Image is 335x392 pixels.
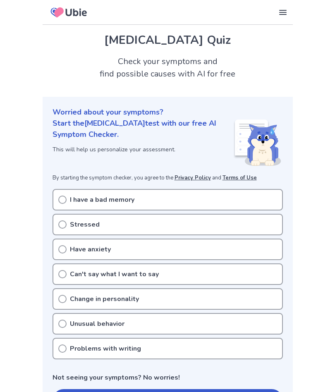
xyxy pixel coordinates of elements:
p: Change in personality [70,294,139,304]
p: By starting the symptom checker, you agree to the and [53,174,283,182]
p: Stressed [70,220,100,229]
p: This will help us personalize your assessment. [53,145,233,154]
p: I have a bad memory [70,195,134,205]
p: Start the [MEDICAL_DATA] test with our free AI Symptom Checker. [53,118,233,140]
a: Terms of Use [223,174,257,182]
p: Have anxiety [70,244,111,254]
a: Privacy Policy [175,174,211,182]
img: Shiba [233,120,281,166]
p: Can't say what I want to say [70,269,159,279]
p: Worried about your symptoms? [53,107,283,118]
p: Unusual behavior [70,319,124,329]
p: Problems with writing [70,344,141,354]
p: Not seeing your symptoms? No worries! [53,373,283,382]
h1: [MEDICAL_DATA] Quiz [53,31,283,49]
h2: Check your symptoms and find possible causes with AI for free [43,55,293,80]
